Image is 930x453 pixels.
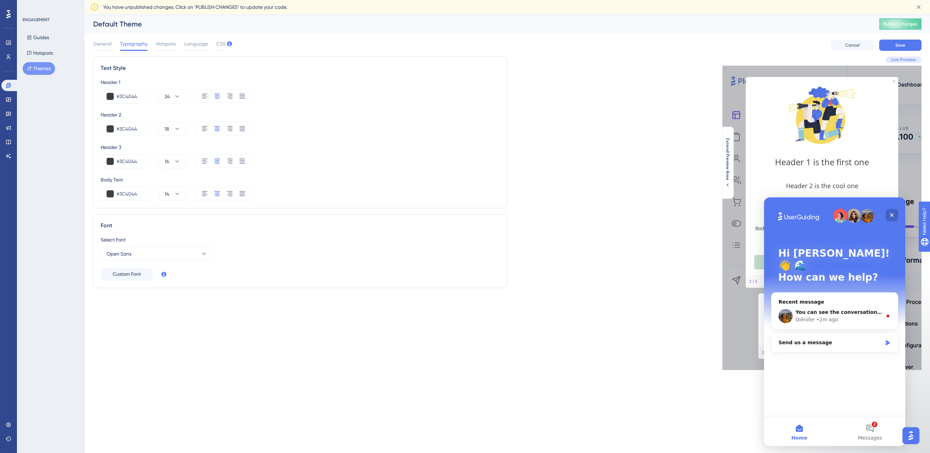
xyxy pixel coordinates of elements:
[722,138,733,187] button: Extend Preview Area
[121,11,134,24] div: Close
[159,187,187,201] button: 14
[900,425,922,446] iframe: UserGuiding AI Assistant Launcher
[23,31,53,44] button: Guides
[831,40,874,51] button: Cancel
[787,80,857,150] img: Modal Media
[94,238,118,243] span: Messages
[101,143,500,151] div: Header 3
[725,138,731,180] span: Extend Preview Area
[23,47,57,59] button: Hotspots
[101,247,214,261] button: Open Sans
[107,250,131,258] span: Open Sans
[159,89,187,103] button: 24
[101,64,500,72] div: Text Style
[120,40,148,48] span: Typography
[165,157,169,166] span: 16
[101,175,500,184] div: Body Text
[165,92,170,101] span: 24
[93,19,862,29] div: Default Theme
[887,80,895,88] div: Close Preview
[749,279,757,284] div: Step 2 of 3
[883,21,917,27] span: Publish Changes
[751,225,893,238] p: Body Text is the text snippet you can explain anything to your users about your product
[23,17,49,23] div: ENGAGEMENT
[184,40,208,48] span: Language
[879,18,922,30] button: Publish Changes
[159,122,187,136] button: 18
[764,197,905,446] iframe: Intercom live chat
[17,2,44,10] span: Need Help?
[101,221,500,230] div: Font
[751,181,893,190] h2: Header 2 is the cool one
[14,142,118,149] div: Send us a message
[746,275,898,288] div: Footer
[101,78,500,87] div: Header 1
[93,40,112,48] span: General
[165,190,169,198] span: 14
[31,112,224,118] span: You can see the conversation box in the bottom right of your screen.
[758,346,886,359] div: Footer
[754,255,797,269] button: Previous
[895,42,905,48] span: Save
[101,236,500,244] div: Select Font
[216,40,226,48] span: CSS
[101,268,153,281] button: Custom Font
[101,111,500,119] div: Header 2
[52,119,74,126] div: • 2m ago
[165,125,169,133] span: 18
[762,350,770,355] div: Step 2 of 3
[159,154,187,168] button: 16
[71,220,141,249] button: Messages
[845,42,860,48] span: Cancel
[103,3,287,11] span: You have unpublished changes. Click on ‘PUBLISH CHANGES’ to update your code.
[879,40,922,51] button: Save
[7,136,134,155] div: Send us a message
[23,62,55,75] button: Themes
[156,40,176,48] span: Hotspots
[113,270,141,279] span: Custom Font
[751,203,893,211] h3: Header 3 is the middle one
[27,238,43,243] span: Home
[31,119,51,126] div: Diênifer
[891,57,916,62] span: Live Preview
[751,156,893,168] h1: Header 1 is the first one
